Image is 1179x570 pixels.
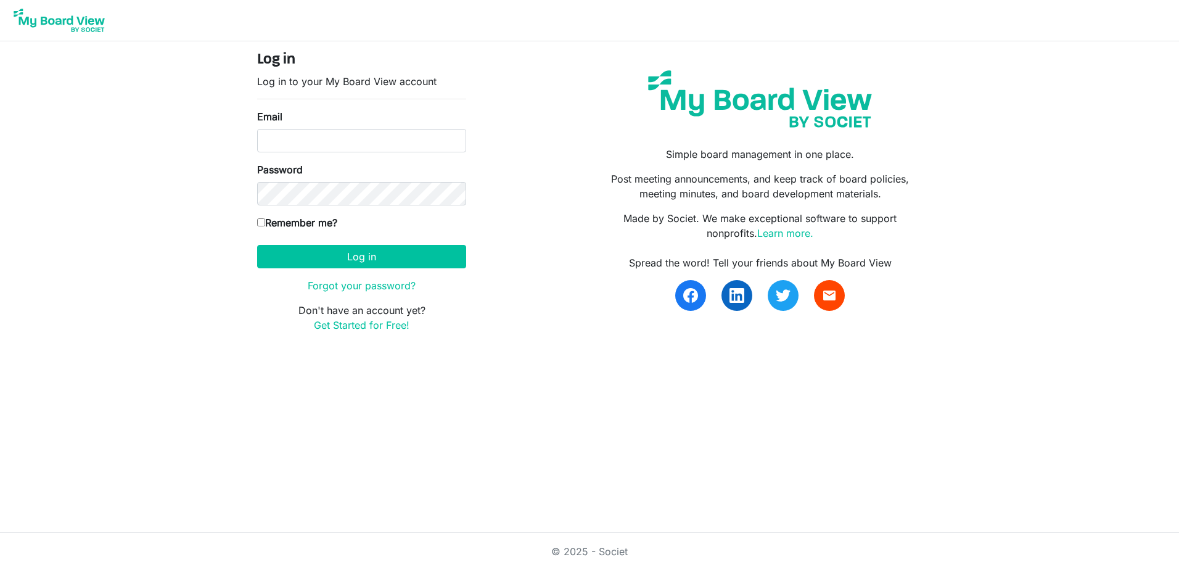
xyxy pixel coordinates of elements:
[683,288,698,303] img: facebook.svg
[10,5,109,36] img: My Board View Logo
[639,61,881,137] img: my-board-view-societ.svg
[757,227,813,239] a: Learn more.
[599,211,922,241] p: Made by Societ. We make exceptional software to support nonprofits.
[257,109,282,124] label: Email
[776,288,791,303] img: twitter.svg
[599,147,922,162] p: Simple board management in one place.
[814,280,845,311] a: email
[599,171,922,201] p: Post meeting announcements, and keep track of board policies, meeting minutes, and board developm...
[822,288,837,303] span: email
[551,545,628,558] a: © 2025 - Societ
[308,279,416,292] a: Forgot your password?
[257,245,466,268] button: Log in
[729,288,744,303] img: linkedin.svg
[257,303,466,332] p: Don't have an account yet?
[257,218,265,226] input: Remember me?
[257,51,466,69] h4: Log in
[599,255,922,270] div: Spread the word! Tell your friends about My Board View
[257,74,466,89] p: Log in to your My Board View account
[257,162,303,177] label: Password
[314,319,409,331] a: Get Started for Free!
[257,215,337,230] label: Remember me?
